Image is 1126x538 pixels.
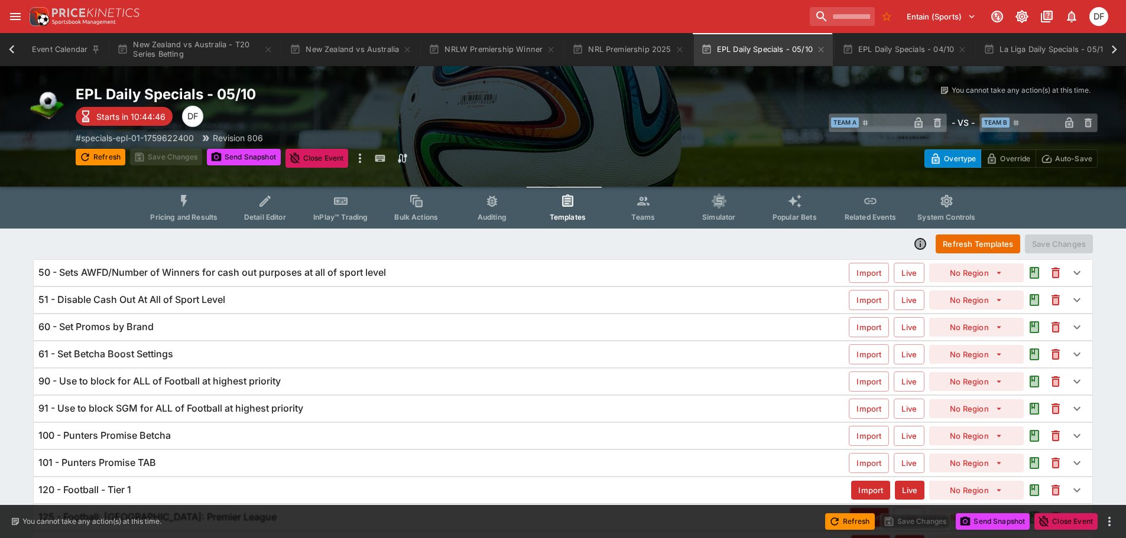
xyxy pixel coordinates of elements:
h6: 50 - Sets AWFD/Number of Winners for cash out purposes at all of sport level [38,266,386,279]
span: InPlay™ Trading [313,213,368,221]
button: Audit the Template Change History [1024,289,1045,311]
button: This will delete the selected template. You will still need to Save Template changes to commit th... [1045,480,1066,501]
h2: Copy To Clipboard [76,85,587,103]
span: System Controls [917,213,975,221]
button: No Region [929,481,1024,500]
button: Audit the Template Change History [1024,344,1045,365]
button: This will delete the selected template. You will still need to Save Template changes to commit th... [1045,289,1066,311]
p: You cannot take any action(s) at this time. [22,516,161,527]
img: soccer.png [28,85,66,123]
button: Refresh [825,513,875,530]
button: Connected to PK [987,6,1008,27]
button: Live [894,426,924,446]
button: Import [849,371,889,392]
button: Import [849,290,889,310]
button: Import [851,481,890,500]
div: David Foster [1089,7,1108,26]
img: PriceKinetics Logo [26,5,50,28]
button: Import [849,399,889,419]
span: Teams [631,213,655,221]
button: EPL Daily Specials - 05/10 [694,33,833,66]
h6: 51 - Disable Cash Out At All of Sport Level [38,294,225,306]
button: Live [894,317,924,337]
h6: 101 - Punters Promise TAB [38,457,156,469]
button: Audit the Template Change History [1024,452,1045,474]
button: Import [849,344,889,364]
button: This will delete the selected template. You will still need to Save Template changes to commit th... [1045,344,1066,365]
button: Auto-Save [1036,149,1098,168]
button: David Foster [1086,4,1112,30]
button: Audit the Template Change History [1024,371,1045,392]
span: Related Events [845,213,896,221]
button: Live [894,344,924,364]
button: Import [849,263,889,283]
span: Team A [831,118,859,128]
button: No Region [929,345,1024,364]
h6: 100 - Punters Promise Betcha [38,429,171,442]
button: more [1102,514,1117,529]
div: Start From [924,149,1098,168]
button: Close Event [1034,513,1098,530]
h6: 90 - Use to block for ALL of Football at highest priority [38,375,281,387]
button: Documentation [1036,6,1057,27]
button: Live [894,290,924,310]
img: Sportsbook Management [52,19,116,25]
button: New Zealand vs Australia [283,33,419,66]
button: Audit the Template Change History [1024,425,1045,446]
button: This will delete the selected template. You will still need to Save Template changes to commit th... [1045,398,1066,419]
button: Refresh [76,149,125,165]
button: Audit the Template Change History [1024,480,1045,501]
p: Auto-Save [1055,152,1092,165]
h6: 91 - Use to block SGM for ALL of Football at highest priority [38,402,303,415]
button: No Region [929,263,1024,282]
button: This will delete the selected template. You will still need to Save Template changes to commit th... [1045,371,1066,392]
button: Overtype [924,149,981,168]
button: This will delete the selected template. You will still need to Save Template changes to commit th... [1045,425,1066,446]
button: NRL Premiership 2025 [565,33,691,66]
button: This will delete the selected template. You will still need to Save Template changes to commit th... [1045,317,1066,338]
h6: - VS - [952,116,975,129]
button: No Region [929,399,1024,418]
span: Bulk Actions [394,213,438,221]
button: Import [849,426,889,446]
button: NRLW Premiership Winner [421,33,563,66]
button: Send Snapshot [956,513,1030,530]
button: Import [849,317,889,337]
img: PriceKinetics [52,8,139,17]
div: Event type filters [141,187,985,229]
p: You cannot take any action(s) at this time. [952,85,1091,96]
button: EPL Daily Specials - 04/10 [835,33,974,66]
button: This will delete the selected template. You will still need to Save Template changes to commit th... [1045,262,1066,283]
h6: 60 - Set Promos by Brand [38,321,154,333]
span: Popular Bets [773,213,817,221]
span: Detail Editor [244,213,286,221]
button: Event Calendar [25,33,108,66]
button: No Region [929,454,1024,472]
span: Team B [982,118,1010,128]
button: Refresh Templates [936,234,1020,253]
button: more [353,149,367,168]
div: David Foster [182,106,203,127]
button: This will delete the selected template. You will still need to Save Template changes to commit th... [1045,452,1066,474]
button: Audit the Template Change History [1024,262,1045,283]
p: Copy To Clipboard [76,132,194,144]
p: Overtype [944,152,976,165]
span: Pricing and Results [150,213,218,221]
p: Starts in 10:44:46 [96,110,166,123]
span: Simulator [702,213,735,221]
button: Live [894,453,924,473]
button: Live [894,263,924,283]
button: Toggle light/dark mode [1011,6,1033,27]
span: Templates [550,213,586,221]
button: Audit the Template Change History [1024,398,1045,419]
h6: 120 - Football - Tier 1 [38,484,131,496]
button: No Region [929,318,1024,337]
button: Override [981,149,1036,168]
button: Live [894,399,924,419]
button: Select Tenant [900,7,983,26]
button: No Bookmarks [877,7,896,26]
button: Close Event [285,149,349,168]
span: Auditing [478,213,507,221]
button: Import [849,453,889,473]
button: Audit the Template Change History [1024,317,1045,338]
